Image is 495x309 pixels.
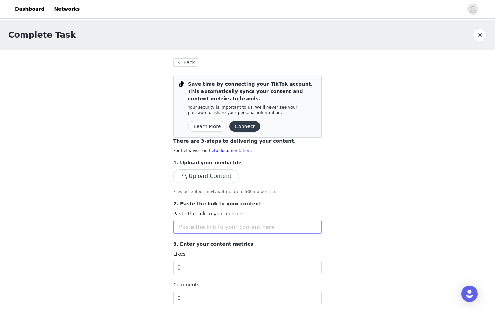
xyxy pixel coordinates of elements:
a: Networks [50,1,84,17]
p: 1. Upload your media file [173,159,322,167]
p: Save time by connecting your TikTok account. This automatically syncs your content and content me... [188,81,316,102]
label: Paste the link to your content [173,211,244,216]
p: 2. Paste the link to your content [173,200,322,207]
button: Back [173,58,198,67]
div: avatar [470,4,476,15]
button: Upload Content [173,169,239,183]
p: For help, visit our . [173,148,322,154]
input: Paste the link to your content here [173,220,322,234]
a: Dashboard [11,1,48,17]
button: Connect [229,121,260,132]
button: Learn More [188,121,227,132]
p: Your security is important to us. We’ll never see your password or share your personal information. [188,105,316,115]
a: help documentation [209,148,251,153]
label: Likes [173,251,185,257]
div: Open Intercom Messenger [461,286,478,302]
p: 3. Enter your content metrics [173,241,322,248]
p: There are 3-steps to delivering your content. [173,138,322,145]
label: Comments [173,282,199,287]
span: Upload Content [173,174,239,179]
h1: Complete Task [8,29,76,41]
span: Files accepted: mp4, webm. Up to 500mb per file. [173,189,276,194]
